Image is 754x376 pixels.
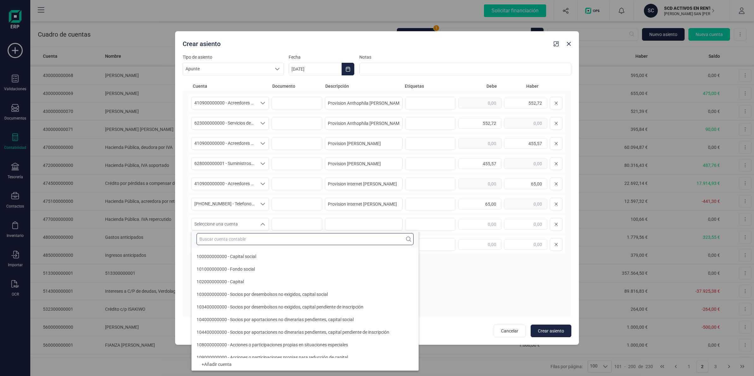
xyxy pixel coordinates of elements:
[192,218,257,230] span: Seleccione una cuenta
[405,83,455,89] span: Etiquetas
[458,138,502,149] input: 0,00
[192,178,257,190] span: 410900000000 - Acreedores por prestaciones de servicios, facturas pendientes de recibir o de form...
[538,328,564,334] span: Crear asiento
[197,254,256,259] span: 100000000000 - Capital social
[257,198,269,210] div: Seleccione una cuenta
[458,83,497,89] span: Debe
[458,158,502,169] input: 0,00
[257,138,269,150] div: Seleccione una cuenta
[458,118,502,129] input: 0,00
[197,363,414,366] div: + Añadir cuenta
[197,317,354,322] span: 104000000000 - Socios por aportaciones no dinerarias pendientes, capital social
[197,355,348,360] span: 109000000000 - Acciones o participaciones propias para reducción de capital
[197,267,255,272] span: 101000000000 - Fondo social
[257,178,269,190] div: Seleccione una cuenta
[458,98,502,109] input: 0,00
[494,325,526,337] button: Cancelar
[191,263,419,275] li: 101000000000 - Fondo social
[504,199,547,209] input: 0,00
[191,301,419,313] li: 103400000000 - Socios por desembolsos no exigidos, capital pendiente de inscripción
[504,179,547,189] input: 0,00
[183,54,284,60] label: Tipo de asiento
[183,63,271,75] span: Apunte
[257,117,269,129] div: Seleccione una cuenta
[191,338,419,351] li: 108000000000 - Acciones o participaciones propias en situaciones especiales
[197,304,363,309] span: 103400000000 - Socios por desembolsos no exigidos, capital pendiente de inscripción
[257,158,269,170] div: Seleccione una cuenta
[289,54,354,60] label: Fecha
[192,198,257,210] span: [PHONE_NUMBER] - Telefono - Internet
[531,325,571,337] button: Crear asiento
[197,233,414,245] input: Buscar cuenta contable
[504,158,547,169] input: 0,00
[197,342,348,347] span: 108000000000 - Acciones o participaciones propias en situaciones especiales
[504,219,547,230] input: 0,00
[191,351,419,364] li: 109000000000 - Acciones o participaciones propias para reducción de capital
[191,288,419,301] li: 103000000000 - Socios por desembolsos no exigidos, capital social
[257,97,269,109] div: Seleccione una cuenta
[193,83,270,89] span: Cuenta
[257,218,269,230] div: Seleccione una cuenta
[458,179,502,189] input: 0,00
[458,239,502,250] input: 0,00
[272,83,323,89] span: Documento
[191,250,419,263] li: 100000000000 - Capital social
[342,63,354,75] button: Choose Date
[504,98,547,109] input: 0,00
[197,292,328,297] span: 103000000000 - Socios por desembolsos no exigidos, capital social
[191,326,419,338] li: 104400000000 - Socios por aportaciones no dinerarias pendientes, capital pendiente de inscripción
[180,37,551,48] div: Crear asiento
[501,328,518,334] span: Cancelar
[504,138,547,149] input: 0,00
[197,330,389,335] span: 104400000000 - Socios por aportaciones no dinerarias pendientes, capital pendiente de inscripción
[359,54,571,60] label: Notas
[504,239,547,250] input: 0,00
[197,279,244,284] span: 102000000000 - Capital
[458,199,502,209] input: 0,00
[458,219,502,230] input: 0,00
[191,313,419,326] li: 104000000000 - Socios por aportaciones no dinerarias pendientes, capital social
[192,158,257,170] span: 628000000001 - Suministros - [PERSON_NAME]
[192,117,257,129] span: 623000000000 - Servicios de profesionales independientes
[499,83,539,89] span: Haber
[325,83,402,89] span: Descripción
[504,118,547,129] input: 0,00
[192,138,257,150] span: 410900000000 - Acreedores por prestaciones de servicios, facturas pendientes de recibir o de form...
[191,275,419,288] li: 102000000000 - Capital
[192,97,257,109] span: 410900000000 - Acreedores por prestaciones de servicios, facturas pendientes de recibir o de form...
